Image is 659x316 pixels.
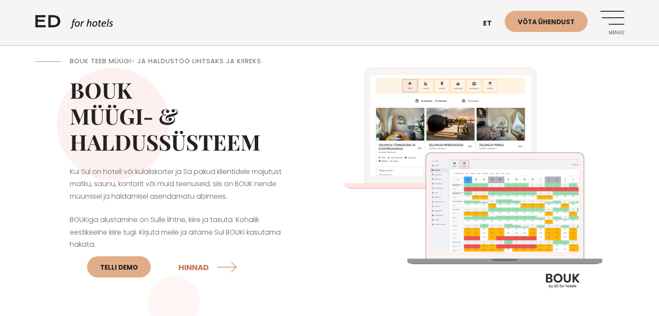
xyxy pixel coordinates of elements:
span: Menüü [601,30,624,35]
a: Telli DEMO [87,256,151,277]
a: Võta ühendust [505,11,588,32]
p: BOUKiga alustamine on Sulle lihtne, kiire ja tasuta. Kohalik eestikeelne kiire tugi. Kirjuta meil... [70,214,295,283]
a: ED HOTELS [35,13,113,35]
span: BOUK TEEB MÜÜGI- JA HALDUSTÖÖ LIHTSAKS JA KIIREKS [70,56,261,65]
p: Kui Sul on hotell või külaliskorter ja Sa pakud klientidele majutust matku, saunu, kontorit või m... [70,166,295,203]
h2: BOUK MÜÜGI- & HALDUSSÜSTEEM [70,77,295,155]
a: Menüü [601,11,624,35]
a: et [479,13,505,34]
a: HINNAD [179,255,239,278]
